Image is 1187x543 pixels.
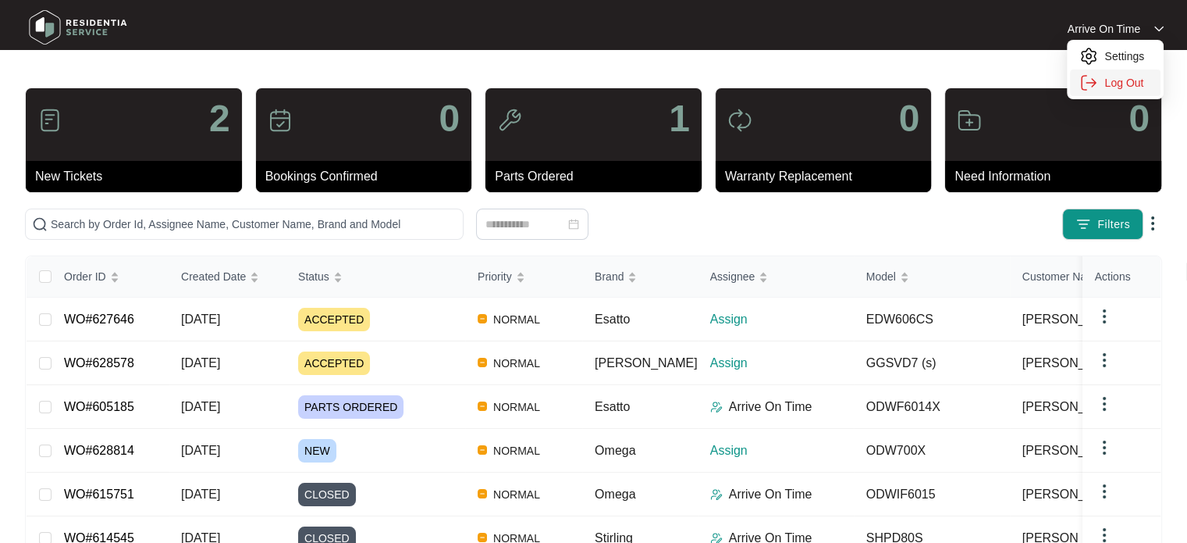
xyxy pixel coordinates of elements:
[1079,73,1098,92] img: settings icon
[1095,351,1114,370] img: dropdown arrow
[64,356,134,370] a: WO#628578
[298,268,329,285] span: Status
[1154,25,1164,33] img: dropdown arrow
[32,216,48,232] img: search-icon
[181,400,220,413] span: [DATE]
[495,167,702,186] p: Parts Ordered
[854,256,1010,298] th: Model
[1062,209,1143,240] button: filter iconFilters
[595,400,630,413] span: Esatto
[298,395,403,419] span: PARTS ORDERED
[1068,21,1140,37] p: Arrive On Time
[64,400,134,413] a: WO#605185
[181,444,220,457] span: [DATE]
[595,488,635,501] span: Omega
[729,485,812,504] p: Arrive On Time
[1079,47,1098,66] img: settings icon
[669,100,690,138] p: 1
[854,341,1010,385] td: GGSVD7 (s)
[582,256,698,298] th: Brand
[710,354,854,373] p: Assign
[1095,307,1114,326] img: dropdown arrow
[1010,256,1166,298] th: Customer Name
[35,167,242,186] p: New Tickets
[710,441,854,460] p: Assign
[298,483,356,506] span: CLOSED
[1022,354,1125,373] span: [PERSON_NAME]
[710,310,854,329] p: Assign
[1075,216,1091,232] img: filter icon
[181,313,220,326] span: [DATE]
[957,108,982,133] img: icon
[478,489,487,498] img: Vercel Logo
[64,268,106,285] span: Order ID
[487,485,546,504] span: NORMAL
[64,313,134,326] a: WO#627646
[595,268,624,285] span: Brand
[698,256,854,298] th: Assignee
[439,100,460,138] p: 0
[298,352,370,375] span: ACCEPTED
[487,441,546,460] span: NORMAL
[181,356,220,370] span: [DATE]
[1095,438,1114,457] img: dropdown arrow
[181,488,220,501] span: [DATE]
[1022,485,1125,504] span: [PERSON_NAME]
[1082,256,1160,298] th: Actions
[487,310,546,329] span: NORMAL
[729,398,812,416] p: Arrive On Time
[169,256,286,298] th: Created Date
[727,108,752,133] img: icon
[1022,310,1125,329] span: [PERSON_NAME]
[64,488,134,501] a: WO#615751
[478,445,487,455] img: Vercel Logo
[954,167,1161,186] p: Need Information
[286,256,465,298] th: Status
[497,108,522,133] img: icon
[52,256,169,298] th: Order ID
[595,356,698,370] span: [PERSON_NAME]
[487,398,546,416] span: NORMAL
[298,308,370,331] span: ACCEPTED
[51,216,457,233] input: Search by Order Id, Assignee Name, Customer Name, Brand and Model
[37,108,62,133] img: icon
[478,314,487,323] img: Vercel Logo
[854,385,1010,429] td: ODWF6014X
[265,167,472,186] p: Bookings Confirmed
[854,298,1010,341] td: EDW606CS
[1143,214,1162,233] img: dropdown arrow
[854,473,1010,516] td: ODWIF6015
[710,401,723,413] img: Assigner Icon
[710,488,723,501] img: Assigner Icon
[725,167,932,186] p: Warranty Replacement
[899,100,920,138] p: 0
[465,256,582,298] th: Priority
[478,533,487,542] img: Vercel Logo
[478,402,487,411] img: Vercel Logo
[209,100,230,138] p: 2
[1022,441,1125,460] span: [PERSON_NAME]
[64,444,134,457] a: WO#628814
[1095,482,1114,501] img: dropdown arrow
[478,268,512,285] span: Priority
[1022,398,1125,416] span: [PERSON_NAME]
[487,354,546,373] span: NORMAL
[181,268,246,285] span: Created Date
[268,108,293,133] img: icon
[1022,268,1102,285] span: Customer Name
[1128,100,1150,138] p: 0
[298,439,336,463] span: NEW
[478,358,487,367] img: Vercel Logo
[1097,216,1130,233] span: Filters
[710,268,755,285] span: Assignee
[595,313,630,326] span: Esatto
[1104,48,1150,64] p: Settings
[23,4,133,51] img: residentia service logo
[1095,395,1114,413] img: dropdown arrow
[1104,75,1150,91] p: Log Out
[595,444,635,457] span: Omega
[854,429,1010,473] td: ODW700X
[866,268,896,285] span: Model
